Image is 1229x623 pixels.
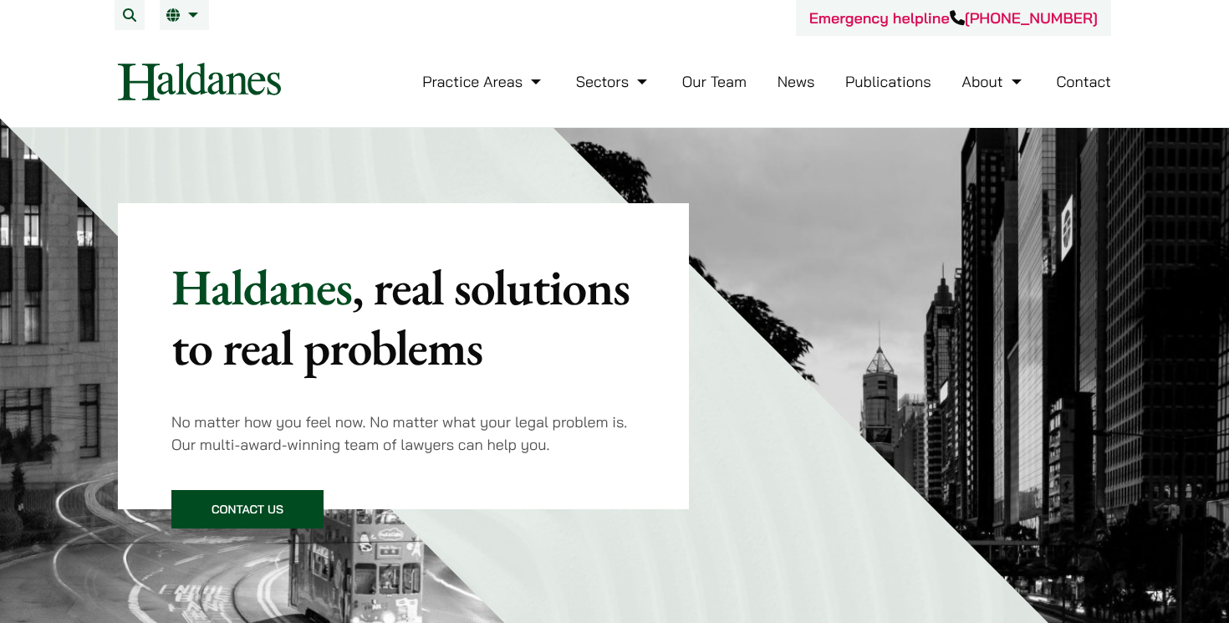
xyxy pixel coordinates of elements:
p: Haldanes [171,257,635,377]
a: Contact [1056,72,1111,91]
a: About [961,72,1025,91]
mark: , real solutions to real problems [171,254,630,380]
a: Publications [845,72,931,91]
a: Practice Areas [422,72,545,91]
a: News [778,72,815,91]
img: Logo of Haldanes [118,63,281,100]
a: Sectors [576,72,651,91]
a: EN [166,8,202,22]
a: Contact Us [171,490,324,529]
p: No matter how you feel now. No matter what your legal problem is. Our multi-award-winning team of... [171,411,635,456]
a: Emergency helpline[PHONE_NUMBER] [809,8,1098,28]
a: Our Team [682,72,747,91]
